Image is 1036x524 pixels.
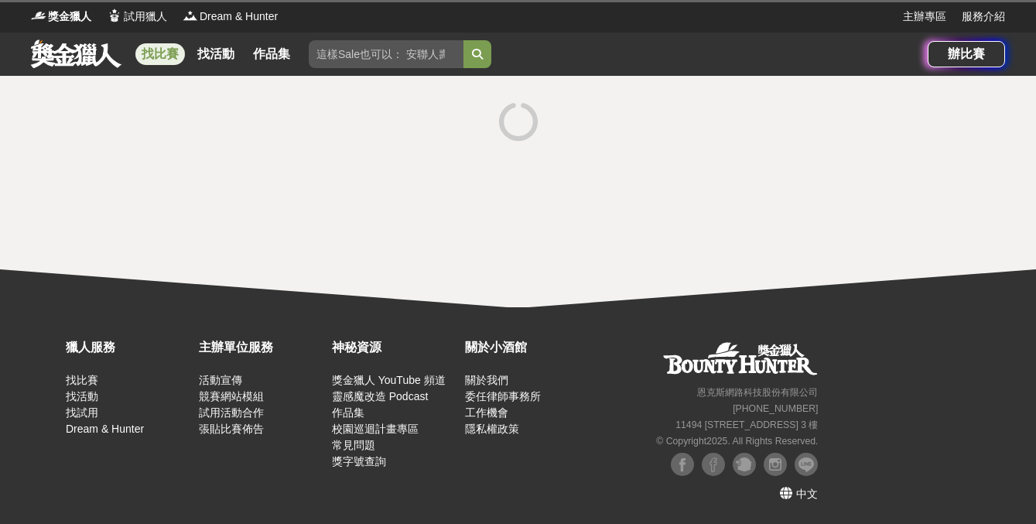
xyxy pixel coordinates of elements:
a: LogoDream & Hunter [183,9,278,25]
img: Instagram [764,453,787,476]
a: 常見問題 [332,439,375,451]
span: 試用獵人 [124,9,167,25]
img: Facebook [702,453,725,476]
input: 這樣Sale也可以： 安聯人壽創意銷售法募集 [309,40,463,68]
a: 靈感魔改造 Podcast [332,390,428,402]
a: 找活動 [191,43,241,65]
a: 獎金獵人 YouTube 頻道 [332,374,446,386]
a: 找比賽 [135,43,185,65]
img: Plurk [733,453,756,476]
small: 11494 [STREET_ADDRESS] 3 樓 [675,420,818,430]
span: 中文 [796,488,818,500]
span: 獎金獵人 [48,9,91,25]
small: 恩克斯網路科技股份有限公司 [697,387,818,398]
a: 試用活動合作 [199,406,264,419]
a: 辦比賽 [928,41,1005,67]
div: 神秘資源 [332,338,457,357]
a: 主辦專區 [903,9,946,25]
a: 作品集 [247,43,296,65]
a: 找活動 [66,390,98,402]
a: 活動宣傳 [199,374,242,386]
small: [PHONE_NUMBER] [733,403,818,414]
span: Dream & Hunter [200,9,278,25]
a: Logo獎金獵人 [31,9,91,25]
div: 獵人服務 [66,338,191,357]
a: Dream & Hunter [66,423,144,435]
a: 校園巡迴計畫專區 [332,423,419,435]
img: Facebook [671,453,694,476]
div: 主辦單位服務 [199,338,324,357]
div: 關於小酒館 [465,338,590,357]
a: 找試用 [66,406,98,419]
a: 服務介紹 [962,9,1005,25]
img: LINE [795,453,818,476]
small: © Copyright 2025 . All Rights Reserved. [656,436,818,447]
a: 隱私權政策 [465,423,519,435]
a: 關於我們 [465,374,508,386]
a: 找比賽 [66,374,98,386]
img: Logo [183,8,198,23]
a: 張貼比賽佈告 [199,423,264,435]
img: Logo [107,8,122,23]
a: Logo試用獵人 [107,9,167,25]
img: Logo [31,8,46,23]
a: 獎字號查詢 [332,455,386,467]
a: 委任律師事務所 [465,390,541,402]
a: 工作機會 [465,406,508,419]
a: 作品集 [332,406,364,419]
a: 競賽網站模組 [199,390,264,402]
